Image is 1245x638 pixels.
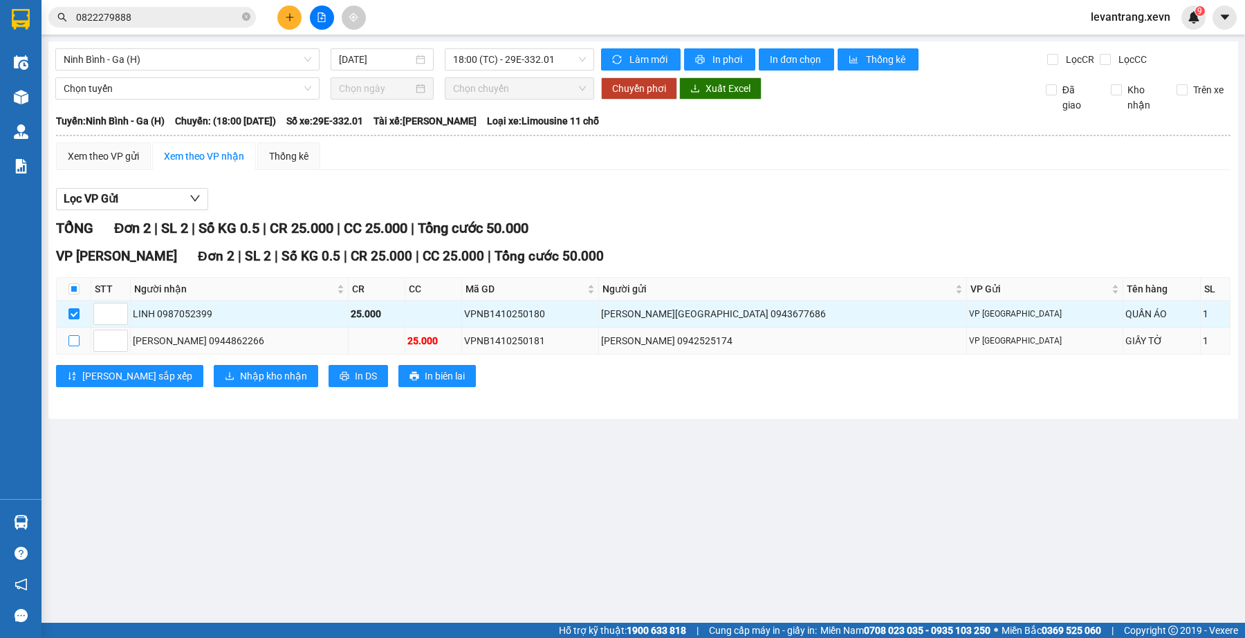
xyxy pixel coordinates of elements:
[175,113,276,129] span: Chuyến: (18:00 [DATE])
[705,81,750,96] span: Xuất Excel
[465,281,585,297] span: Mã GD
[1201,278,1230,301] th: SL
[709,623,817,638] span: Cung cấp máy in - giấy in:
[340,371,349,382] span: printer
[114,220,151,236] span: Đơn 2
[1168,626,1178,635] span: copyright
[409,371,419,382] span: printer
[838,48,919,71] button: bar-chartThống kê
[820,623,990,638] span: Miền Nam
[214,365,318,387] button: downloadNhập kho nhận
[12,9,30,30] img: logo-vxr
[225,371,234,382] span: download
[351,306,403,321] div: 25.000
[866,52,907,67] span: Thống kê
[14,55,28,70] img: warehouse-icon
[56,115,165,126] b: Tuyến: Ninh Bình - Ga (H)
[1188,11,1200,24] img: icon-new-feature
[337,220,340,236] span: |
[15,547,28,560] span: question-circle
[684,48,755,71] button: printerIn phơi
[277,6,302,30] button: plus
[1042,625,1101,636] strong: 0369 525 060
[697,623,699,638] span: |
[1057,82,1100,113] span: Đã giao
[1060,52,1096,67] span: Lọc CR
[190,193,201,204] span: down
[487,113,599,129] span: Loại xe: Limousine 11 chỗ
[1125,306,1198,321] div: QUẦN ÁO
[82,368,192,384] span: [PERSON_NAME] sắp xếp
[351,248,412,264] span: CR 25.000
[286,113,363,129] span: Số xe: 29E-332.01
[1123,278,1201,301] th: Tên hàng
[17,100,241,123] b: GỬI : VP [PERSON_NAME]
[242,11,250,24] span: close-circle
[559,623,686,638] span: Hỗ trợ kỹ thuật:
[269,149,308,164] div: Thống kê
[339,52,414,67] input: 14/10/2025
[405,278,462,301] th: CC
[344,248,347,264] span: |
[864,625,990,636] strong: 0708 023 035 - 0935 103 250
[464,306,597,321] div: VPNB1410250180
[373,113,477,129] span: Tài xế: [PERSON_NAME]
[240,368,307,384] span: Nhập kho nhận
[282,248,340,264] span: Số KG 0.5
[344,220,407,236] span: CC 25.000
[134,281,334,297] span: Người nhận
[263,220,266,236] span: |
[1197,6,1202,16] span: 9
[423,248,484,264] span: CC 25.000
[245,248,271,264] span: SL 2
[601,333,964,348] div: [PERSON_NAME] 0942525174
[76,10,239,25] input: Tìm tên, số ĐT hoặc mã đơn
[355,368,377,384] span: In DS
[1203,306,1228,321] div: 1
[67,371,77,382] span: sort-ascending
[64,78,311,99] span: Chọn tuyến
[1219,11,1231,24] span: caret-down
[759,48,834,71] button: In đơn chọn
[679,77,762,100] button: downloadXuất Excel
[967,301,1123,328] td: VP Ninh Bình
[627,625,686,636] strong: 1900 633 818
[154,220,158,236] span: |
[416,248,419,264] span: |
[462,328,600,355] td: VPNB1410250181
[56,220,93,236] span: TỔNG
[453,78,586,99] span: Chọn chuyến
[339,81,414,96] input: Chọn ngày
[411,220,414,236] span: |
[133,333,346,348] div: [PERSON_NAME] 0944862266
[770,52,823,67] span: In đơn chọn
[407,333,459,348] div: 25.000
[453,49,586,70] span: 18:00 (TC) - 29E-332.01
[133,306,346,321] div: LINH 0987052399
[15,609,28,622] span: message
[1195,6,1205,16] sup: 9
[601,48,681,71] button: syncLàm mới
[462,301,600,328] td: VPNB1410250180
[970,281,1109,297] span: VP Gửi
[349,278,405,301] th: CR
[969,308,1120,321] div: VP [GEOGRAPHIC_DATA]
[238,248,241,264] span: |
[1113,52,1149,67] span: Lọc CC
[192,220,195,236] span: |
[198,248,234,264] span: Đơn 2
[495,248,604,264] span: Tổng cước 50.000
[14,515,28,529] img: warehouse-icon
[129,34,578,51] li: Số 10 ngõ 15 Ngọc Hồi, Q.[PERSON_NAME], [GEOGRAPHIC_DATA]
[629,52,670,67] span: Làm mới
[602,281,952,297] span: Người gửi
[488,248,491,264] span: |
[56,188,208,210] button: Lọc VP Gửi
[849,55,860,66] span: bar-chart
[242,12,250,21] span: close-circle
[329,365,388,387] button: printerIn DS
[601,306,964,321] div: [PERSON_NAME][GEOGRAPHIC_DATA] 0943677686
[967,328,1123,355] td: VP Ninh Bình
[91,278,131,301] th: STT
[612,55,624,66] span: sync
